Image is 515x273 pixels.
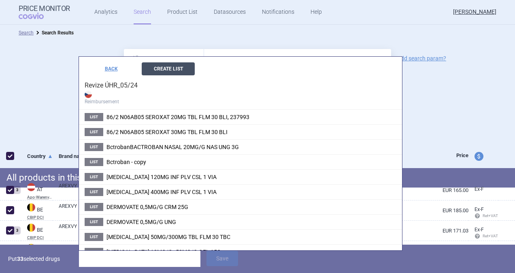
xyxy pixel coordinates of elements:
span: BENLYSTA 120MG INF PLV CSL 1 VIA [106,174,217,180]
span: List [85,158,103,166]
span: List [85,218,103,226]
span: Ex-factory price [475,227,484,232]
a: Country [27,146,53,166]
span: List [85,143,103,151]
span: 86/2 N06AB05 SEROXAT 30MG TBL FLM 30 BLI [106,129,228,135]
a: AREXVY [59,203,153,217]
a: AREXVY [59,223,153,237]
span: Ex-factory price [475,207,484,212]
a: ATATApo-Warenv.III [21,182,53,199]
a: EUR 185.00 [398,200,468,220]
img: Belgium [27,203,35,211]
img: Austria [27,183,35,191]
button: Create List [142,62,195,75]
a: AREXVY [59,182,153,197]
a: AREXVY [59,243,153,258]
a: Ex-F Ret+VAT calc [468,204,498,222]
div: 3 [13,226,21,235]
li: Search [19,29,34,37]
span: List [85,203,103,211]
a: EUR 165.00 [398,180,468,200]
abbr: CBIP DCI — Belgian Center for Pharmacotherapeutic Information (CBIP) [27,236,53,240]
strong: 33 [17,256,23,262]
a: Add search param? [397,55,446,61]
a: EUR 165.00 [398,241,468,261]
strong: Search Results [42,30,74,36]
span: Ex-factory price [475,186,484,192]
img: CZ [85,91,92,98]
span: Price [456,152,468,158]
abbr: Apo-Warenv.III — Apothekerverlag Warenverzeichnis. Online database developed by the Österreichisc... [27,195,53,199]
button: BACK [85,62,138,75]
a: BEBECBIP DCI [21,203,53,220]
strong: Price Monitor [19,4,70,13]
a: Brand name [59,146,153,166]
abbr: CBIP DCI — Belgian Center for Pharmacotherapeutic Information (CBIP) [27,215,53,220]
span: DERMOVATE 0,5MG/G UNG [106,219,176,225]
span: DOVATO 50MG/300MG TBL FLM 30 TBC [106,234,230,240]
span: COGVIO [19,13,55,19]
a: Ex-F [468,183,498,196]
span: BctrobanBACTROBAN NASAL 20MG/G NAS UNG 3G [106,144,239,150]
span: DERMOVATE 0,5MG/G CRM 25G [106,204,188,210]
a: Ex-F Ret+VAT calc [468,224,498,243]
img: Belgium [27,224,35,232]
h4: Revize ÚHR_05/24 [79,75,402,110]
button: Save [206,251,238,266]
span: List [85,173,103,181]
span: 86/2 N06AB05 SEROXAT 20MG TBL FLM 30 BLI, 237993 [106,114,249,120]
a: Search [19,30,34,36]
li: Search Results [34,29,74,37]
strong: Reimbursement [85,89,396,105]
span: BENLYSTA 400MG INF PLV CSL 1 VIA [106,189,217,195]
span: DUAC 10MG/G+50MG/G GEL 15G [106,249,221,255]
span: List [85,248,103,256]
span: List [85,188,103,196]
span: Bctroban - copy [106,159,146,165]
span: Ret+VAT calc [475,234,506,238]
a: Price MonitorCOGVIO [19,4,70,20]
span: Ret+VAT calc [475,213,506,218]
span: List [85,113,103,121]
a: EUR 171.03 [398,221,468,241]
a: BEBE [21,243,53,260]
p: Put selected drugs [8,251,73,267]
a: BEBECBIP DCI [21,223,53,240]
img: Belgium [27,244,35,252]
div: 3 [13,186,21,194]
span: List [85,128,103,136]
span: List [85,233,103,241]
